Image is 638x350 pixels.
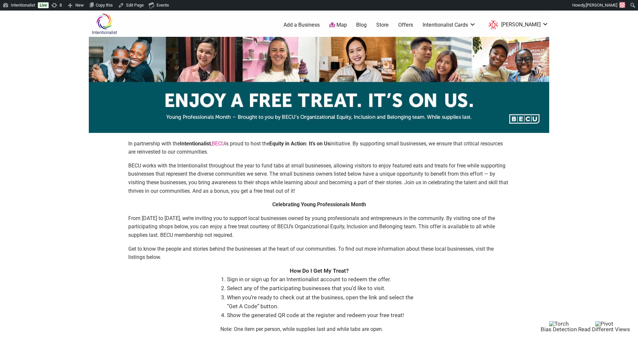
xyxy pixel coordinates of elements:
a: [PERSON_NAME] [485,19,549,31]
li: Select any of the participating businesses that you’d like to visit. [227,284,418,293]
span: Bias Detection [541,326,577,333]
li: Sarah-Studer [485,19,549,31]
li: Sign in or sign up for an Intentionalist account to redeem the offer. [227,275,418,284]
span: Read Different Views [578,326,630,333]
a: Offers [398,21,413,29]
img: Pivot [595,321,613,327]
p: BECU works with the Intentionalist throughout the year to fund tabs at small businesses, allowing... [128,162,510,195]
li: When you’re ready to check out at the business, open the link and select the “Get A Code” button. [227,293,418,311]
a: Intentionalist Cards [423,21,476,29]
li: Show the generated QR code at the register and redeem your free treat! [227,311,418,320]
a: Live [38,2,49,8]
a: BECU [212,140,225,147]
a: Map [329,21,347,29]
a: Store [376,21,389,29]
a: Add a Business [283,21,320,29]
strong: Intentionalist [180,140,211,147]
strong: Celebrating Young Professionals Month [272,201,366,208]
strong: Equity in Action: It’s on Us [269,140,330,147]
p: Get to know the people and stories behind the businesses at the heart of our communities. To find... [128,245,510,262]
a: Blog [356,21,367,29]
img: Torch [549,321,569,327]
p: Note: One item per person, while supplies last and while tabs are open. [220,325,418,334]
p: From [DATE] to [DATE], we’re inviting you to support local businesses owned by young professional... [128,214,510,239]
span: [PERSON_NAME] [586,3,617,8]
p: In partnership with the , is proud to host the initiative. By supporting small businesses, we ens... [128,139,510,156]
button: Torch Bias Detection [541,321,577,332]
button: Pivot Read Different Views [578,321,630,332]
img: Intentionalist [89,13,120,35]
img: sponsor logo [89,37,549,133]
strong: How Do I Get My Treat? [290,267,349,274]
